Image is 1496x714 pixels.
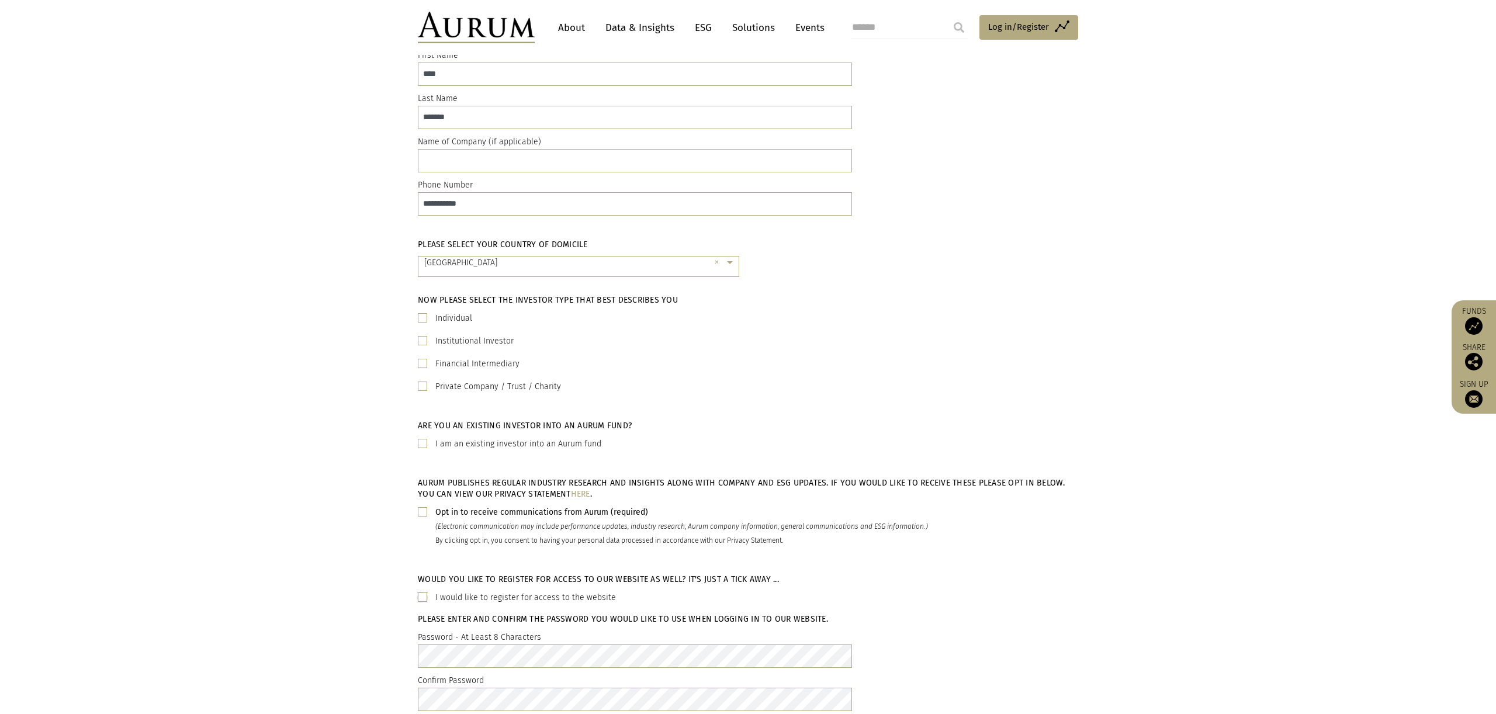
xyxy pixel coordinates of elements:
[418,294,1078,306] h5: Now please select the investor type that best describes you
[435,380,561,394] label: Private Company / Trust / Charity
[418,239,739,250] h5: Please select your country of domicile
[418,420,1078,431] h5: Are you an existing investor into an Aurum fund?
[571,489,590,499] a: HERE
[1465,353,1483,370] img: Share this post
[726,17,781,39] a: Solutions
[689,17,718,39] a: ESG
[418,48,458,63] label: First Name
[979,15,1078,40] a: Log in/Register
[1465,317,1483,335] img: Access Funds
[418,674,484,688] label: Confirm Password
[418,477,1078,500] h5: AURUM PUBLISHES REGULAR INDUSTRY RESEARCH AND INSIGHTS ALONG WITH COMPANY AND ESG UPDATES. IF YOU...
[435,591,616,605] label: I would like to register for access to the website
[418,178,473,192] label: Phone Number
[435,507,648,517] b: Opt in to receive communications from Aurum (required)
[947,16,971,39] input: Submit
[1457,344,1490,370] div: Share
[789,17,825,39] a: Events
[418,614,828,625] h5: Please enter and confirm the password you would like to use when logging in to our website.
[600,17,680,39] a: Data & Insights
[435,536,783,545] small: By clicking opt in, you consent to having your personal data processed in accordance with our Pri...
[1457,379,1490,408] a: Sign up
[988,20,1049,34] span: Log in/Register
[714,257,724,269] span: Clear all
[418,92,458,106] label: Last Name
[418,135,541,149] label: Name of Company (if applicable)
[418,574,852,585] h5: Would you like to register for access to our website as well? It's just a tick away ...
[1465,390,1483,408] img: Sign up to our newsletter
[418,12,535,43] img: Aurum
[1457,306,1490,335] a: Funds
[435,522,928,531] i: (Electronic communication may include performance updates, industry research, Aurum company infor...
[552,17,591,39] a: About
[435,437,601,451] label: I am an existing investor into an Aurum fund
[435,357,520,371] label: Financial Intermediary
[435,334,514,348] label: Institutional Investor
[418,630,541,644] label: Password - At Least 8 Characters
[435,311,472,325] label: Individual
